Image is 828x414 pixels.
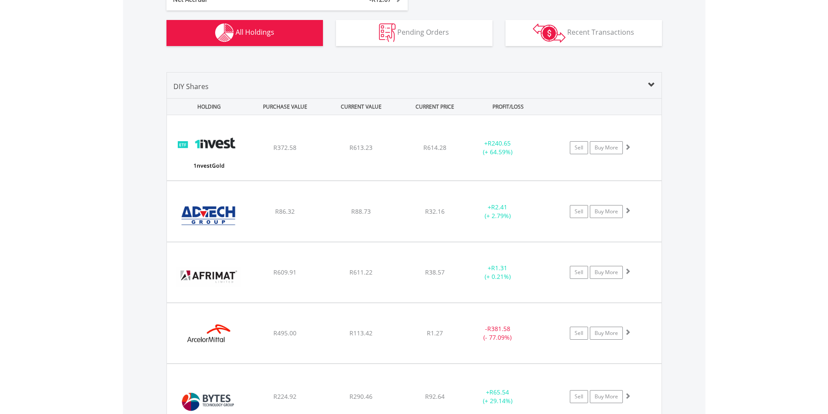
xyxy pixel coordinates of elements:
[349,143,372,152] span: R613.23
[351,207,371,215] span: R88.73
[336,20,492,46] button: Pending Orders
[590,266,623,279] a: Buy More
[273,392,296,401] span: R224.92
[533,23,565,43] img: transactions-zar-wht.png
[171,192,246,239] img: EQU.ZA.ADH.png
[465,388,531,405] div: + (+ 29.14%)
[171,314,246,361] img: EQU.ZA.ACL.png
[465,264,531,281] div: + (+ 0.21%)
[570,141,588,154] a: Sell
[465,139,531,156] div: + (+ 64.59%)
[173,82,209,91] span: DIY Shares
[567,27,634,37] span: Recent Transactions
[171,253,246,300] img: EQU.ZA.AFT.png
[505,20,662,46] button: Recent Transactions
[425,207,445,215] span: R32.16
[465,325,531,342] div: - (- 77.09%)
[570,266,588,279] a: Sell
[167,99,246,115] div: HOLDING
[491,203,507,211] span: R2.41
[590,390,623,403] a: Buy More
[570,390,588,403] a: Sell
[400,99,469,115] div: CURRENT PRICE
[397,27,449,37] span: Pending Orders
[590,205,623,218] a: Buy More
[379,23,396,42] img: pending_instructions-wht.png
[425,392,445,401] span: R92.64
[570,327,588,340] a: Sell
[487,325,510,333] span: R381.58
[489,388,509,396] span: R65.54
[171,126,246,178] img: EQU.ZA.ETFGLD.png
[215,23,234,42] img: holdings-wht.png
[488,139,511,147] span: R240.65
[590,327,623,340] a: Buy More
[349,392,372,401] span: R290.46
[590,141,623,154] a: Buy More
[273,329,296,337] span: R495.00
[427,329,443,337] span: R1.27
[471,99,545,115] div: PROFIT/LOSS
[166,20,323,46] button: All Holdings
[465,203,531,220] div: + (+ 2.79%)
[349,268,372,276] span: R611.22
[273,268,296,276] span: R609.91
[236,27,274,37] span: All Holdings
[423,143,446,152] span: R614.28
[491,264,507,272] span: R1.31
[273,143,296,152] span: R372.58
[570,205,588,218] a: Sell
[324,99,399,115] div: CURRENT VALUE
[349,329,372,337] span: R113.42
[248,99,323,115] div: PURCHASE VALUE
[275,207,295,215] span: R86.32
[425,268,445,276] span: R38.57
